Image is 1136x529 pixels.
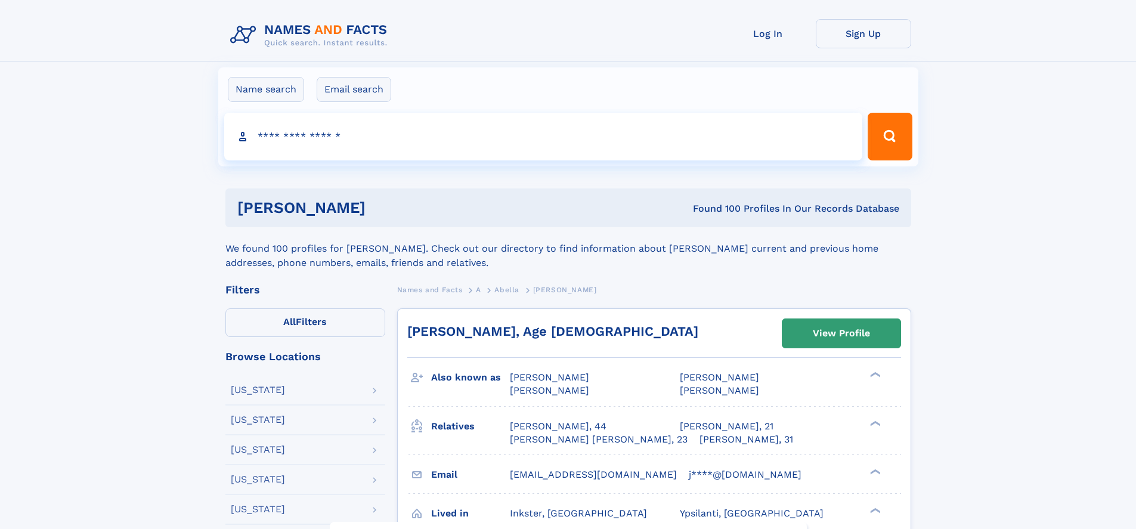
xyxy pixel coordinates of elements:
label: Name search [228,77,304,102]
a: [PERSON_NAME], 21 [680,420,773,433]
a: A [476,282,481,297]
div: We found 100 profiles for [PERSON_NAME]. Check out our directory to find information about [PERSO... [225,227,911,270]
div: [US_STATE] [231,505,285,514]
div: ❯ [867,506,881,514]
a: Sign Up [816,19,911,48]
input: search input [224,113,863,160]
div: ❯ [867,468,881,475]
h3: Email [431,465,510,485]
a: [PERSON_NAME], 31 [699,433,793,446]
span: Ypsilanti, [GEOGRAPHIC_DATA] [680,508,824,519]
a: [PERSON_NAME], Age [DEMOGRAPHIC_DATA] [407,324,698,339]
span: [PERSON_NAME] [680,385,759,396]
div: View Profile [813,320,870,347]
img: Logo Names and Facts [225,19,397,51]
span: [PERSON_NAME] [680,372,759,383]
label: Email search [317,77,391,102]
div: [US_STATE] [231,475,285,484]
span: [PERSON_NAME] [533,286,597,294]
a: [PERSON_NAME] [PERSON_NAME], 23 [510,433,688,446]
div: [US_STATE] [231,385,285,395]
div: ❯ [867,419,881,427]
div: [US_STATE] [231,415,285,425]
a: Names and Facts [397,282,463,297]
span: Abella [494,286,519,294]
h3: Lived in [431,503,510,524]
a: Log In [720,19,816,48]
div: ❯ [867,371,881,379]
div: [US_STATE] [231,445,285,454]
label: Filters [225,308,385,337]
span: [PERSON_NAME] [510,372,589,383]
div: Found 100 Profiles In Our Records Database [529,202,899,215]
a: [PERSON_NAME], 44 [510,420,606,433]
span: [PERSON_NAME] [510,385,589,396]
h3: Relatives [431,416,510,437]
div: Browse Locations [225,351,385,362]
a: Abella [494,282,519,297]
a: View Profile [782,319,900,348]
span: All [283,316,296,327]
span: A [476,286,481,294]
div: Filters [225,284,385,295]
span: [EMAIL_ADDRESS][DOMAIN_NAME] [510,469,677,480]
h1: [PERSON_NAME] [237,200,530,215]
span: Inkster, [GEOGRAPHIC_DATA] [510,508,647,519]
button: Search Button [868,113,912,160]
h3: Also known as [431,367,510,388]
